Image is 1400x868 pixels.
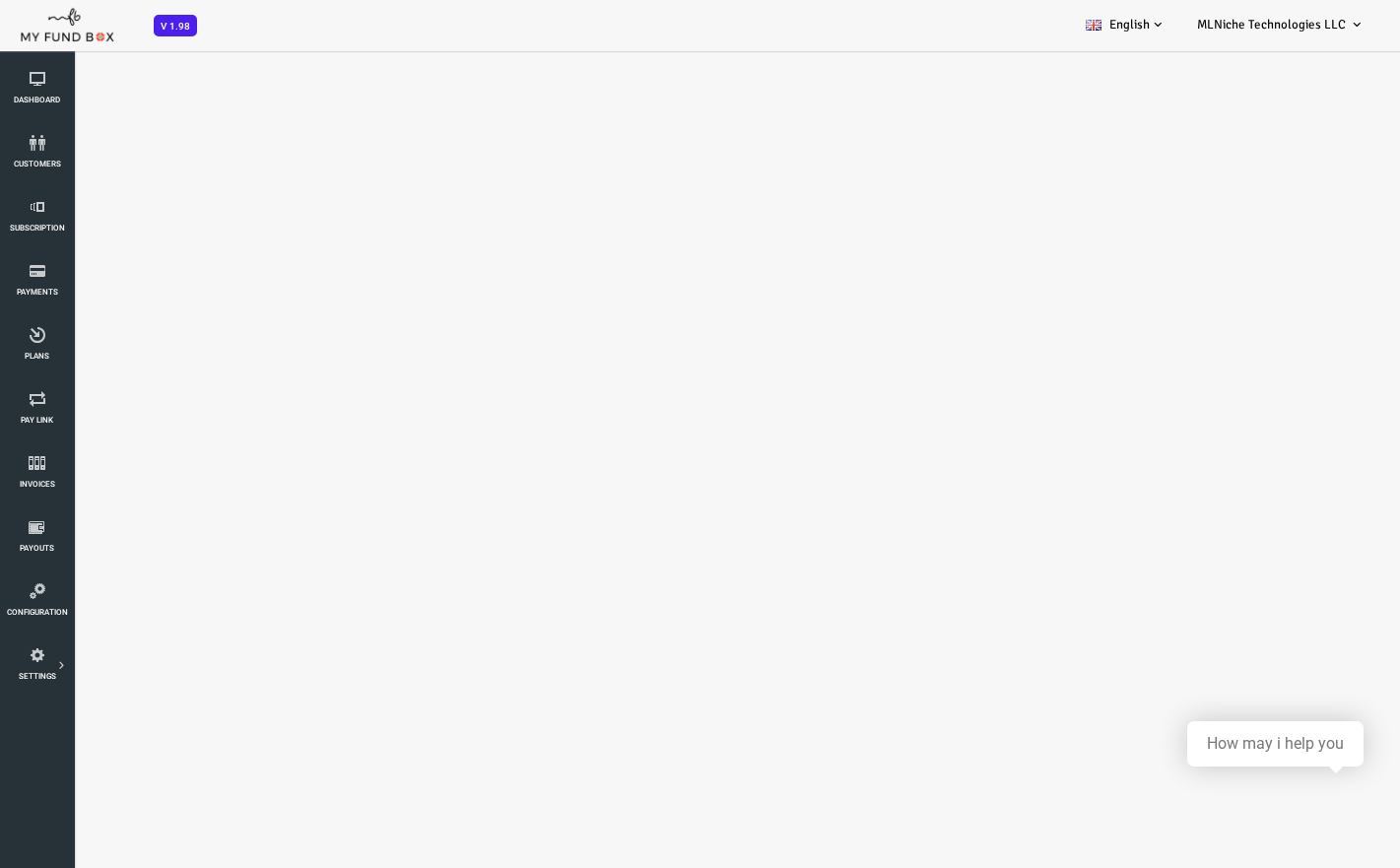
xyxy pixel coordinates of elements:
iframe: Launcher button frame [1292,760,1380,848]
div: How may i help you [1207,735,1344,753]
span: V 1.98 [154,15,197,36]
img: mfboff.png [20,3,114,42]
span: MLNiche Technologies LLC [1197,17,1346,33]
a: V 1.98 [154,18,197,33]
